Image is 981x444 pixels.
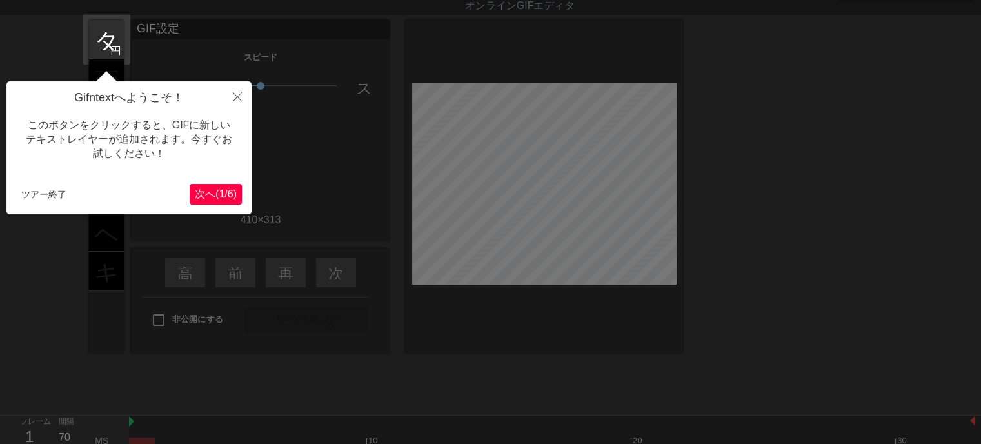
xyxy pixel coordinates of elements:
font: ) [233,188,237,199]
button: 次 [190,184,242,205]
font: / [224,188,227,199]
font: Gifntextへようこそ！ [74,91,184,104]
font: 6 [228,188,233,199]
font: このボタンをクリックすると、GIFに新しいテキストレイヤーが追加されます。今すぐお試しください！ [26,119,232,159]
font: 次へ [195,188,215,199]
font: ( [215,188,219,199]
button: 近い [223,81,252,111]
font: ツアー終了 [21,189,66,199]
button: ツアー終了 [16,185,72,204]
font: 1 [219,188,224,199]
h4: Gifntextへようこそ！ [16,91,242,105]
